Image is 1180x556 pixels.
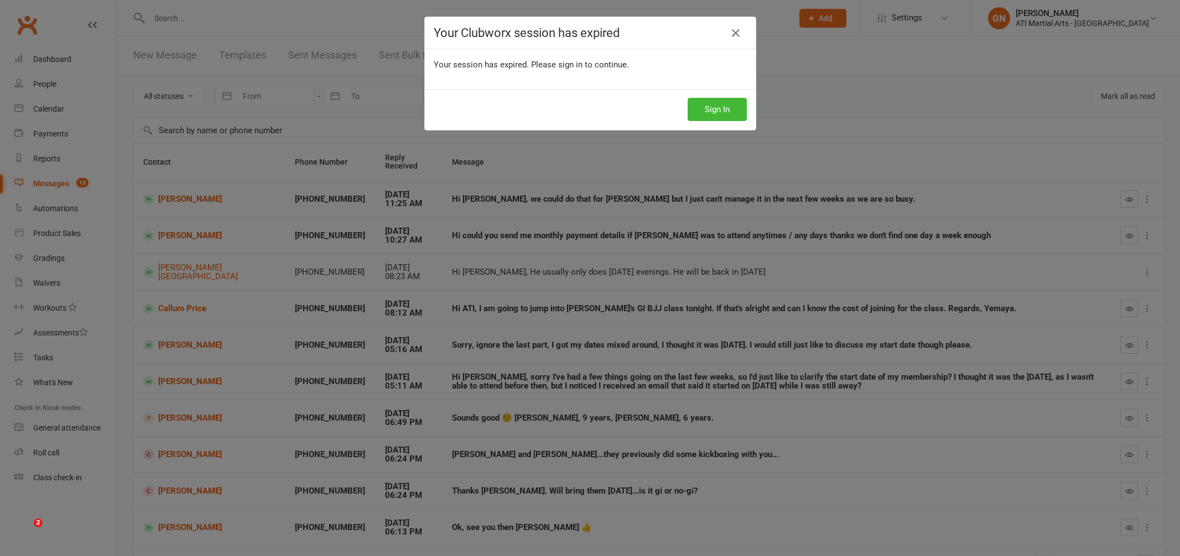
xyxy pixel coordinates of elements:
[688,98,747,121] button: Sign In
[434,60,629,70] span: Your session has expired. Please sign in to continue.
[434,26,747,40] h4: Your Clubworx session has expired
[34,518,43,527] span: 2
[727,24,745,42] a: Close
[11,518,38,545] iframe: Intercom live chat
